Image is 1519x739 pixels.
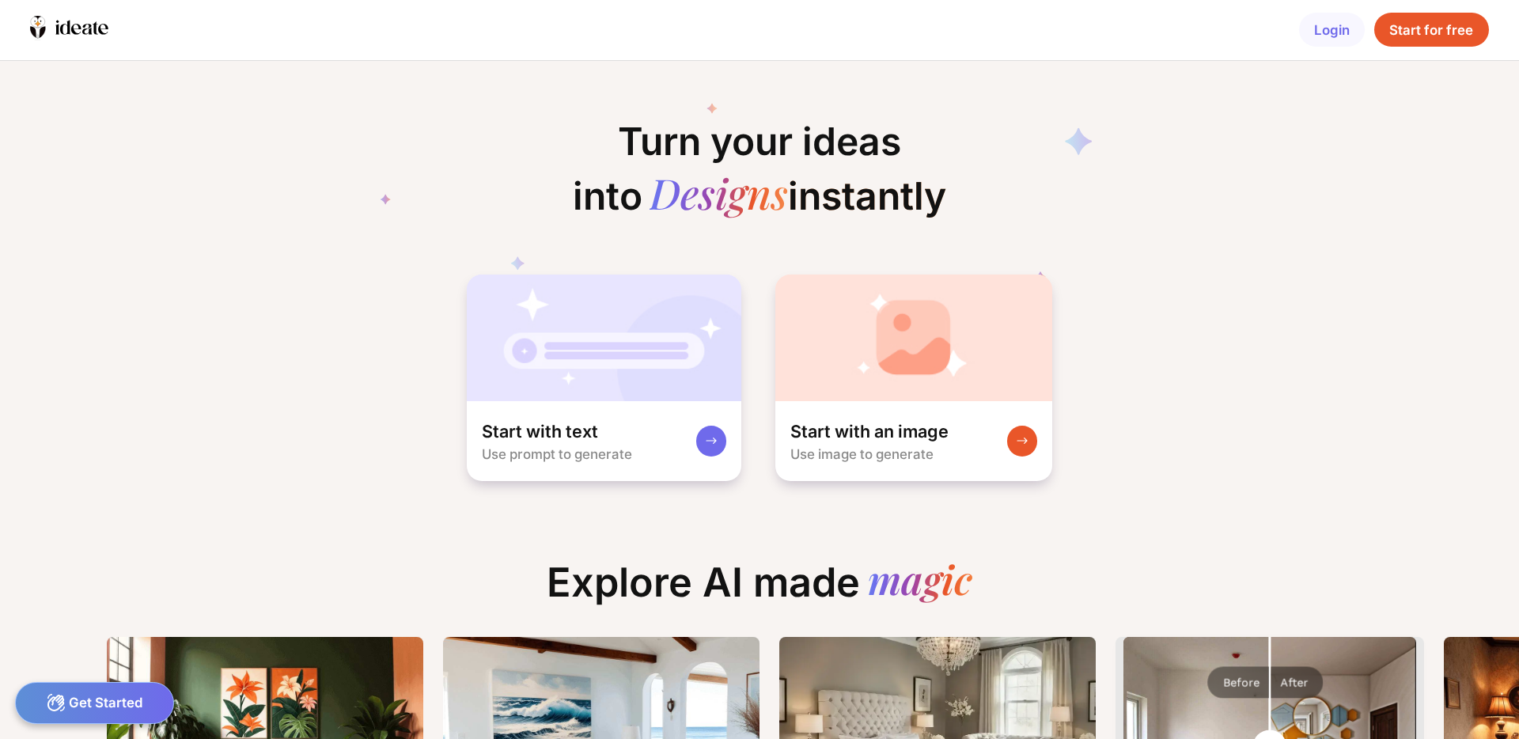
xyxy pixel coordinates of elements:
[482,420,598,443] div: Start with text
[482,446,632,462] div: Use prompt to generate
[868,559,972,606] div: magic
[790,446,934,462] div: Use image to generate
[1374,13,1488,47] div: Start for free
[775,275,1053,401] img: startWithImageCardBg.jpg
[1299,13,1365,47] div: Login
[467,275,742,401] img: startWithTextCardBg.jpg
[790,420,949,443] div: Start with an image
[532,559,987,621] div: Explore AI made
[15,682,174,724] div: Get Started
